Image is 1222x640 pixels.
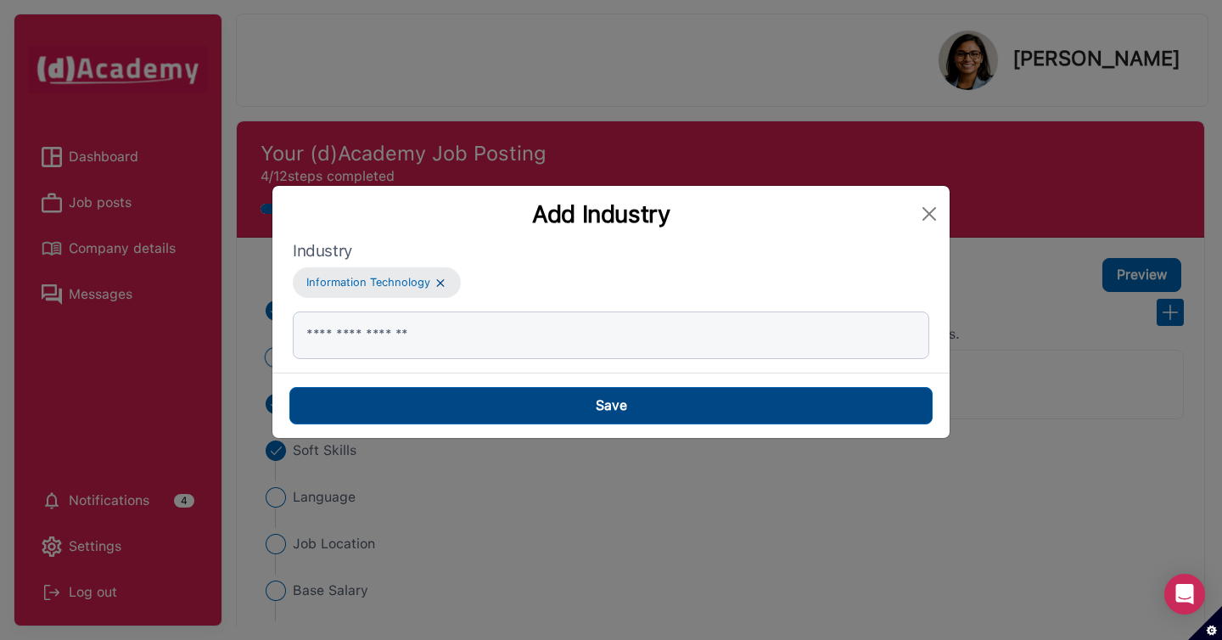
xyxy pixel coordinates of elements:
span: Save [596,396,627,416]
div: Open Intercom Messenger [1164,574,1205,615]
button: Save [289,387,933,424]
img: ... [434,276,447,290]
button: Set cookie preferences [1188,606,1222,640]
div: Add Industry [286,199,916,228]
button: Close [916,200,943,227]
label: Industry [293,242,929,261]
label: Information Technology [306,274,430,291]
